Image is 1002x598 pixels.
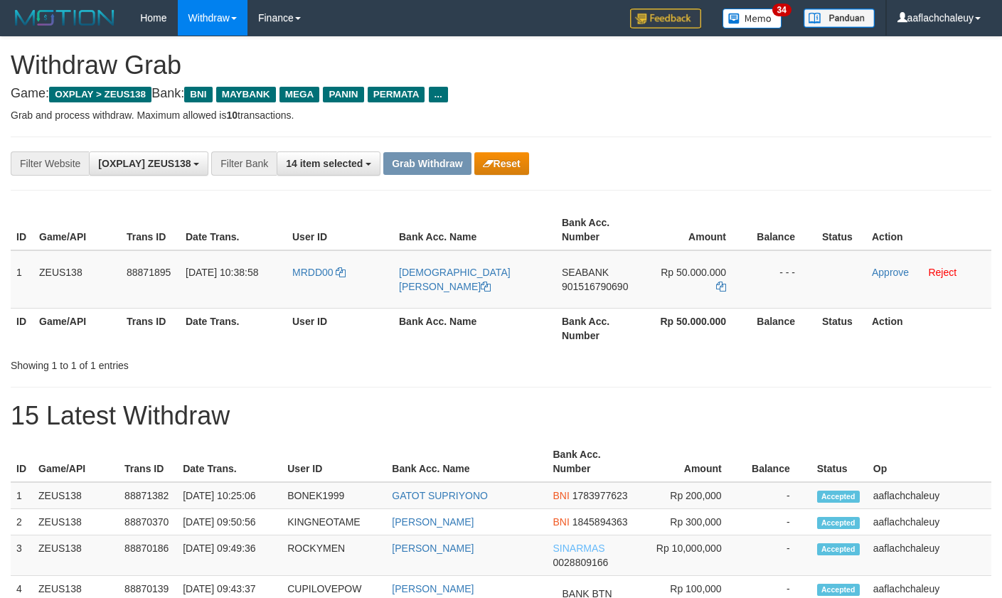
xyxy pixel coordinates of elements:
[33,482,119,509] td: ZEUS138
[866,308,991,348] th: Action
[11,482,33,509] td: 1
[723,9,782,28] img: Button%20Memo.svg
[772,4,792,16] span: 34
[287,210,393,250] th: User ID
[429,87,448,102] span: ...
[386,442,547,482] th: Bank Acc. Name
[323,87,363,102] span: PANIN
[547,442,640,482] th: Bank Acc. Number
[553,490,569,501] span: BNI
[33,210,121,250] th: Game/API
[121,210,180,250] th: Trans ID
[119,509,177,535] td: 88870370
[872,267,909,278] a: Approve
[630,9,701,28] img: Feedback.jpg
[11,151,89,176] div: Filter Website
[399,267,511,292] a: [DEMOGRAPHIC_DATA][PERSON_NAME]
[392,583,474,594] a: [PERSON_NAME]
[287,308,393,348] th: User ID
[383,152,471,175] button: Grab Withdraw
[553,516,569,528] span: BNI
[292,267,346,278] a: MRDD00
[868,509,991,535] td: aaflachchaleuy
[11,442,33,482] th: ID
[928,267,956,278] a: Reject
[286,158,363,169] span: 14 item selected
[392,490,488,501] a: GATOT SUPRIYONO
[180,308,287,348] th: Date Trans.
[186,267,258,278] span: [DATE] 10:38:58
[119,482,177,509] td: 88871382
[177,442,282,482] th: Date Trans.
[211,151,277,176] div: Filter Bank
[641,535,743,576] td: Rp 10,000,000
[282,509,386,535] td: KINGNEOTAME
[184,87,212,102] span: BNI
[572,516,628,528] span: Copy 1845894363 to clipboard
[49,87,151,102] span: OXPLAY > ZEUS138
[277,151,380,176] button: 14 item selected
[11,402,991,430] h1: 15 Latest Withdraw
[282,482,386,509] td: BONEK1999
[33,535,119,576] td: ZEUS138
[11,535,33,576] td: 3
[553,543,604,554] span: SINARMAS
[747,210,816,250] th: Balance
[292,267,334,278] span: MRDD00
[393,308,556,348] th: Bank Acc. Name
[127,267,171,278] span: 88871895
[743,482,811,509] td: -
[11,308,33,348] th: ID
[119,535,177,576] td: 88870186
[816,308,866,348] th: Status
[817,517,860,529] span: Accepted
[33,442,119,482] th: Game/API
[33,308,121,348] th: Game/API
[282,442,386,482] th: User ID
[11,353,407,373] div: Showing 1 to 1 of 1 entries
[11,210,33,250] th: ID
[89,151,208,176] button: [OXPLAY] ZEUS138
[868,535,991,576] td: aaflachchaleuy
[11,7,119,28] img: MOTION_logo.png
[177,535,282,576] td: [DATE] 09:49:36
[279,87,320,102] span: MEGA
[868,482,991,509] td: aaflachchaleuy
[556,308,644,348] th: Bank Acc. Number
[743,442,811,482] th: Balance
[392,543,474,554] a: [PERSON_NAME]
[817,543,860,555] span: Accepted
[811,442,868,482] th: Status
[817,584,860,596] span: Accepted
[216,87,276,102] span: MAYBANK
[474,152,529,175] button: Reset
[393,210,556,250] th: Bank Acc. Name
[572,490,628,501] span: Copy 1783977623 to clipboard
[33,509,119,535] td: ZEUS138
[98,158,191,169] span: [OXPLAY] ZEUS138
[644,308,747,348] th: Rp 50.000.000
[556,210,644,250] th: Bank Acc. Number
[177,509,282,535] td: [DATE] 09:50:56
[804,9,875,28] img: panduan.png
[177,482,282,509] td: [DATE] 10:25:06
[641,509,743,535] td: Rp 300,000
[816,210,866,250] th: Status
[641,442,743,482] th: Amount
[33,250,121,309] td: ZEUS138
[743,535,811,576] td: -
[747,308,816,348] th: Balance
[11,108,991,122] p: Grab and process withdraw. Maximum allowed is transactions.
[11,51,991,80] h1: Withdraw Grab
[11,509,33,535] td: 2
[282,535,386,576] td: ROCKYMEN
[747,250,816,309] td: - - -
[817,491,860,503] span: Accepted
[661,267,726,278] span: Rp 50.000.000
[716,281,726,292] a: Copy 50000000 to clipboard
[641,482,743,509] td: Rp 200,000
[121,308,180,348] th: Trans ID
[553,557,608,568] span: Copy 0028809166 to clipboard
[11,87,991,101] h4: Game: Bank:
[180,210,287,250] th: Date Trans.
